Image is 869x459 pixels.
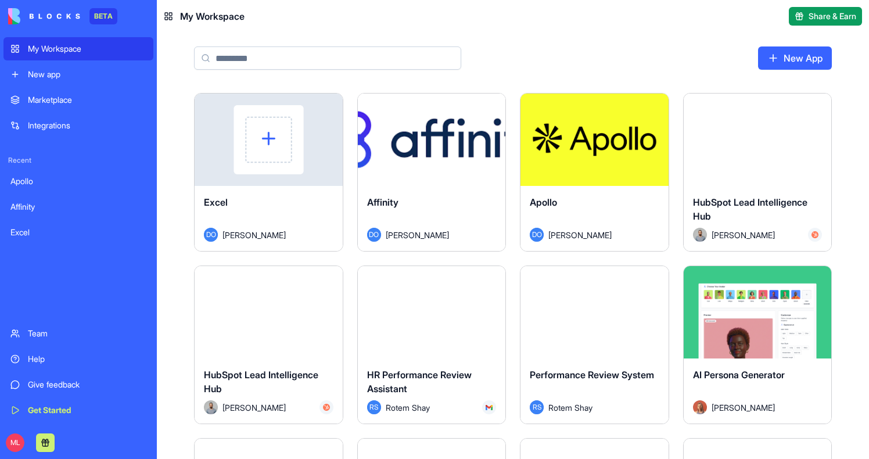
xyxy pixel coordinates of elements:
[693,196,807,222] span: HubSpot Lead Intelligence Hub
[367,196,398,208] span: Affinity
[3,399,153,422] a: Get Started
[712,229,775,241] span: [PERSON_NAME]
[789,7,862,26] button: Share & Earn
[520,266,669,424] a: Performance Review SystemRSRotem Shay
[693,400,707,414] img: Avatar
[530,196,557,208] span: Apollo
[693,369,785,381] span: AI Persona Generator
[28,94,146,106] div: Marketplace
[548,401,592,414] span: Rotem Shay
[28,69,146,80] div: New app
[367,228,381,242] span: DO
[8,8,80,24] img: logo
[811,231,818,238] img: Hubspot_zz4hgj.svg
[530,400,544,414] span: RS
[204,196,228,208] span: Excel
[3,221,153,244] a: Excel
[520,93,669,252] a: ApolloDO[PERSON_NAME]
[357,266,507,424] a: HR Performance Review AssistantRSRotem Shay
[809,10,856,22] span: Share & Earn
[323,404,330,411] img: Hubspot_zz4hgj.svg
[180,9,245,23] span: My Workspace
[357,93,507,252] a: AffinityDO[PERSON_NAME]
[367,400,381,414] span: RS
[6,433,24,452] span: ML
[28,43,146,55] div: My Workspace
[3,156,153,165] span: Recent
[3,114,153,137] a: Integrations
[28,404,146,416] div: Get Started
[548,229,612,241] span: [PERSON_NAME]
[3,373,153,396] a: Give feedback
[486,404,493,411] img: Gmail_trouth.svg
[89,8,117,24] div: BETA
[28,120,146,131] div: Integrations
[683,93,832,252] a: HubSpot Lead Intelligence HubAvatar[PERSON_NAME]
[10,227,146,238] div: Excel
[222,229,286,241] span: [PERSON_NAME]
[712,401,775,414] span: [PERSON_NAME]
[758,46,832,70] a: New App
[194,266,343,424] a: HubSpot Lead Intelligence HubAvatar[PERSON_NAME]
[204,228,218,242] span: DO
[28,379,146,390] div: Give feedback
[3,347,153,371] a: Help
[530,228,544,242] span: DO
[386,401,430,414] span: Rotem Shay
[194,93,343,252] a: ExcelDO[PERSON_NAME]
[367,369,472,395] span: HR Performance Review Assistant
[3,322,153,345] a: Team
[386,229,449,241] span: [PERSON_NAME]
[3,88,153,112] a: Marketplace
[28,353,146,365] div: Help
[3,170,153,193] a: Apollo
[28,328,146,339] div: Team
[3,63,153,86] a: New app
[530,369,654,381] span: Performance Review System
[204,400,218,414] img: Avatar
[10,175,146,187] div: Apollo
[10,201,146,213] div: Affinity
[222,401,286,414] span: [PERSON_NAME]
[3,37,153,60] a: My Workspace
[8,8,117,24] a: BETA
[683,266,832,424] a: AI Persona GeneratorAvatar[PERSON_NAME]
[204,369,318,395] span: HubSpot Lead Intelligence Hub
[3,195,153,218] a: Affinity
[693,228,707,242] img: Avatar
